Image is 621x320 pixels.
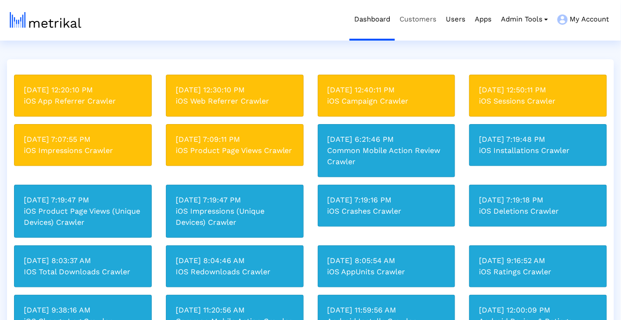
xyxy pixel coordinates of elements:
div: iOS Impressions (Unique Devices) Crawler [176,206,294,228]
div: [DATE] 9:38:16 AM [24,305,142,316]
div: iOS Installations Crawler [479,145,597,156]
div: [DATE] 11:20:56 AM [176,305,294,316]
div: [DATE] 11:59:56 AM [328,305,446,316]
div: IOS Redownloads Crawler [176,266,294,278]
div: iOS App Referrer Crawler [24,96,142,107]
div: [DATE] 7:19:47 PM [24,195,142,206]
div: [DATE] 7:19:16 PM [328,195,446,206]
div: [DATE] 9:16:52 AM [479,255,597,266]
div: IOS Total Downloads Crawler [24,266,142,278]
div: [DATE] 8:03:37 AM [24,255,142,266]
div: iOS Campaign Crawler [328,96,446,107]
div: [DATE] 12:00:09 PM [479,305,597,316]
div: [DATE] 7:19:47 PM [176,195,294,206]
div: [DATE] 8:04:46 AM [176,255,294,266]
div: iOS Crashes Crawler [328,206,446,217]
div: iOS Impressions Crawler [24,145,142,156]
div: Common Mobile Action Review Crawler [328,145,446,167]
div: [DATE] 12:40:11 PM [328,84,446,96]
img: my-account-menu-icon.png [557,14,568,25]
div: [DATE] 12:30:10 PM [176,84,294,96]
div: iOS Ratings Crawler [479,266,597,278]
div: [DATE] 8:05:54 AM [328,255,446,266]
div: iOS Web Referrer Crawler [176,96,294,107]
div: [DATE] 7:07:55 PM [24,134,142,145]
img: metrical-logo-light.png [10,12,81,28]
div: [DATE] 12:50:11 PM [479,84,597,96]
div: [DATE] 7:19:18 PM [479,195,597,206]
div: [DATE] 12:20:10 PM [24,84,142,96]
div: [DATE] 7:19:48 PM [479,134,597,145]
div: [DATE] 7:09:11 PM [176,134,294,145]
div: iOS Deletions Crawler [479,206,597,217]
div: iOS Sessions Crawler [479,96,597,107]
div: [DATE] 6:21:46 PM [328,134,446,145]
div: iOS Product Page Views Crawler [176,145,294,156]
div: iOS AppUnits Crawler [328,266,446,278]
div: iOS Product Page Views (Unique Devices) Crawler [24,206,142,228]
